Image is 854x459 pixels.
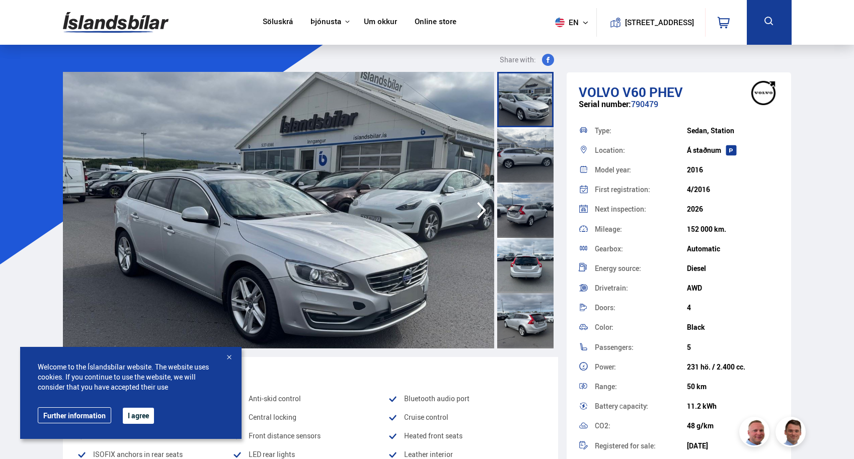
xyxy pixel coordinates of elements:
[388,411,544,423] li: Cruise control
[595,245,687,252] div: Gearbox:
[595,206,687,213] div: Next inspection:
[687,383,779,391] div: 50 km
[687,264,779,272] div: Diesel
[687,442,779,450] div: [DATE]
[595,403,687,410] div: Battery сapacity:
[687,363,779,371] div: 231 hö. / 2.400 cc.
[496,54,558,66] button: Share with:
[388,393,544,405] li: Bluetooth audio port
[595,383,687,390] div: Range:
[38,362,224,392] span: Welcome to the Íslandsbílar website. The website uses cookies. If you continue to use the website...
[364,17,397,28] a: Um okkur
[595,304,687,311] div: Doors:
[687,402,779,410] div: 11.2 kWh
[595,442,687,449] div: Registered for sale:
[232,411,388,423] li: Central locking
[595,147,687,154] div: Location:
[602,8,700,37] a: [STREET_ADDRESS]
[595,186,687,193] div: First registration:
[63,6,169,39] img: G0Ugv5HjCgRt.svg
[595,265,687,272] div: Energy source:
[687,166,779,174] div: 2016
[63,72,494,348] img: 3561113.jpeg
[743,77,784,109] img: brand logo
[687,245,779,253] div: Automatic
[623,83,683,101] span: V60 PHEV
[555,18,565,27] img: svg+xml;base64,PHN2ZyB4bWxucz0iaHR0cDovL3d3dy53My5vcmcvMjAwMC9zdmciIHdpZHRoPSI1MTIiIGhlaWdodD0iNT...
[687,323,779,331] div: Black
[263,17,293,28] a: Söluskrá
[595,127,687,134] div: Type:
[38,407,111,423] a: Further information
[579,99,631,110] span: Serial number:
[687,127,779,135] div: Sedan, Station
[629,18,690,27] button: [STREET_ADDRESS]
[310,17,341,27] button: Þjónusta
[388,430,544,442] li: Heated front seats
[77,365,544,380] div: Popular equipment
[595,166,687,173] div: Model year:
[687,186,779,194] div: 4/2016
[687,146,779,154] div: Á staðnum
[551,18,576,27] span: en
[687,304,779,312] div: 4
[551,8,596,37] button: en
[595,285,687,292] div: Drivetrain:
[687,343,779,351] div: 5
[595,422,687,429] div: CO2:
[595,226,687,233] div: Mileage:
[579,83,619,101] span: Volvo
[595,344,687,351] div: Passengers:
[595,324,687,331] div: Color:
[687,284,779,292] div: AWD
[232,430,388,442] li: Front distance sensors
[777,418,807,448] img: FbJEzSuNWCJXmdc-.webp
[500,54,536,66] span: Share with:
[687,422,779,430] div: 48 g/km
[595,363,687,371] div: Power:
[687,205,779,213] div: 2026
[123,408,154,424] button: I agree
[741,418,771,448] img: siFngHWaQ9KaOqBr.png
[579,100,780,119] div: 790479
[232,393,388,405] li: Anti-skid control
[415,17,456,28] a: Online store
[687,225,779,233] div: 152 000 km.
